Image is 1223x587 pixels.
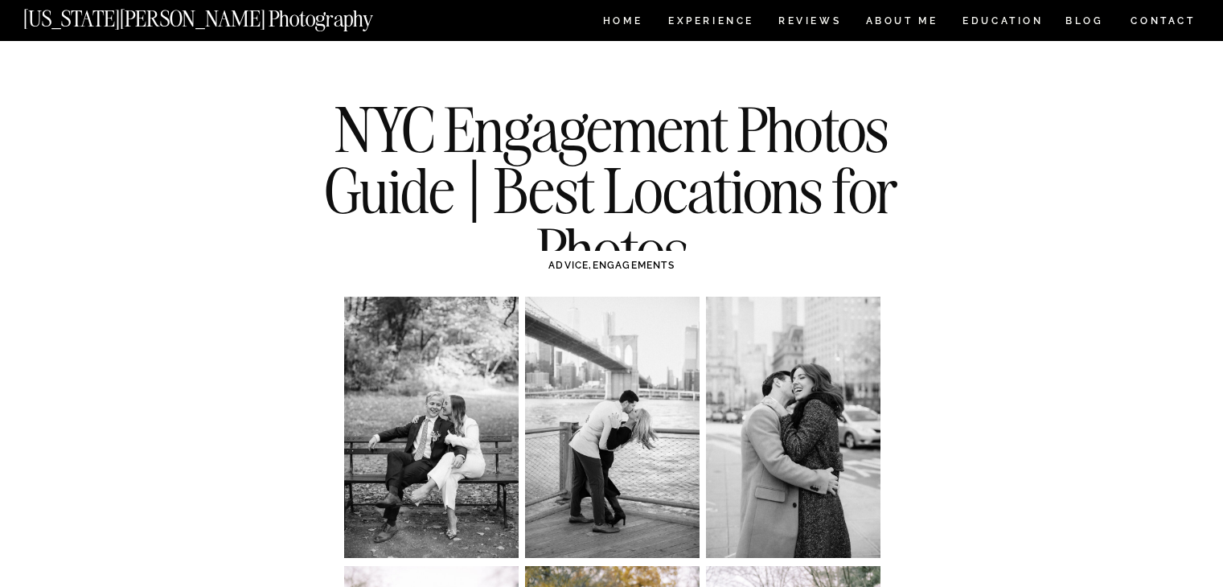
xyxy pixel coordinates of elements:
img: Brooklyn Bridge Proposal [525,297,700,558]
a: ENGAGEMENTS [593,260,675,271]
a: REVIEWS [778,16,839,30]
a: BLOG [1065,16,1104,30]
h3: , [378,258,846,273]
a: ADVICE [548,260,589,271]
a: ABOUT ME [865,16,938,30]
img: NYC Engagement Photos [344,297,519,558]
a: EDUCATION [961,16,1045,30]
h1: NYC Engagement Photos Guide | Best Locations for Photos [320,99,904,281]
img: NYC Engagement Photos [706,297,880,558]
a: CONTACT [1130,12,1196,30]
a: [US_STATE][PERSON_NAME] Photography [23,8,427,22]
a: Experience [668,16,753,30]
a: HOME [600,16,646,30]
